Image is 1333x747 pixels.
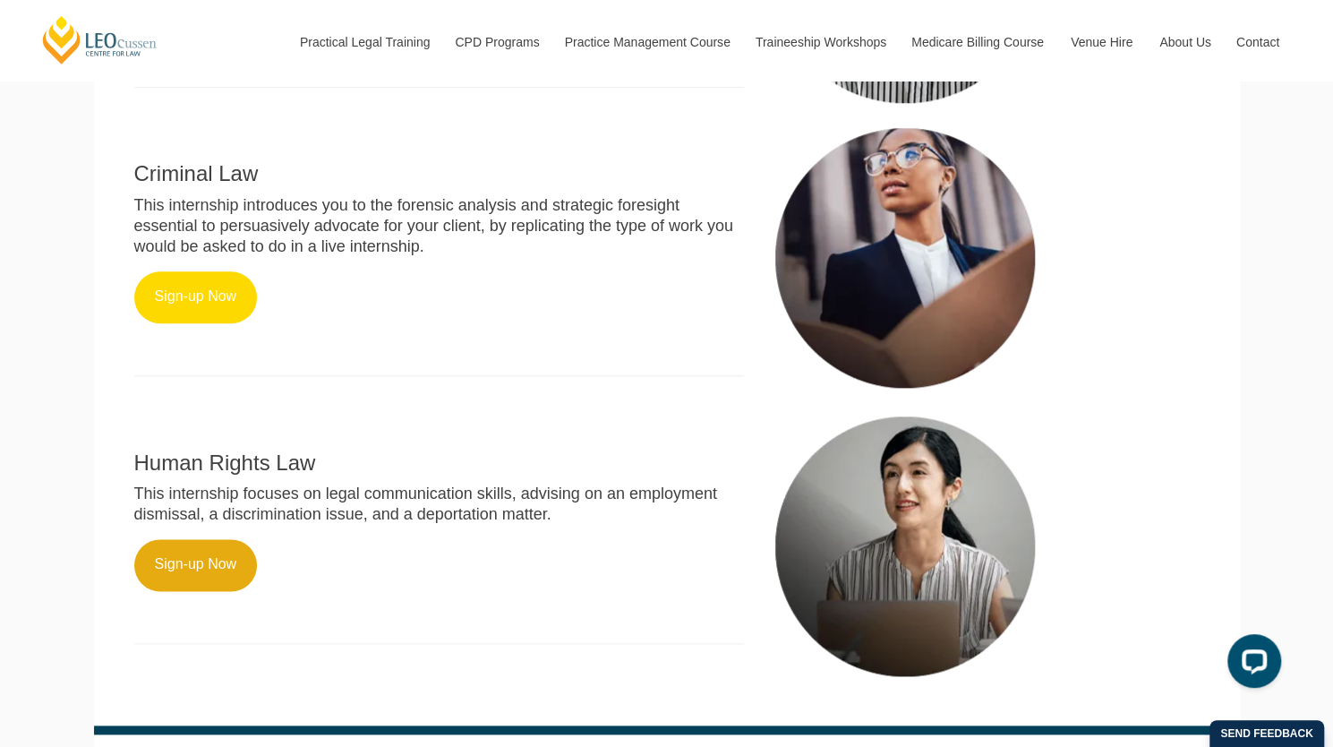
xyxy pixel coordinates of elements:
iframe: LiveChat chat widget [1213,627,1288,702]
p: This internship focuses on legal communication skills, advising on an employment dismissal, a dis... [134,484,745,526]
a: Contact [1223,4,1293,81]
a: About Us [1146,4,1223,81]
a: Sign-up Now [134,539,258,591]
a: Practical Legal Training [286,4,442,81]
a: Traineeship Workshops [742,4,898,81]
a: Practice Management Course [551,4,742,81]
h2: Human Rights Law [134,451,745,475]
a: [PERSON_NAME] Centre for Law [40,14,159,65]
p: This internship introduces you to the forensic analysis and strategic foresight essential to pers... [134,195,745,258]
h2: Criminal Law [134,162,745,185]
a: Venue Hire [1057,4,1146,81]
a: CPD Programs [441,4,551,81]
a: Medicare Billing Course [898,4,1057,81]
a: Sign-up Now [134,271,258,323]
